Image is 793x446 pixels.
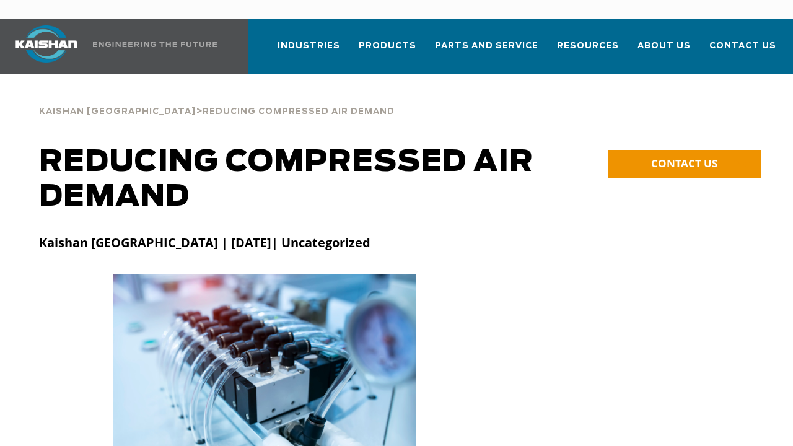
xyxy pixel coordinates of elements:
[203,105,395,116] a: Reducing Compressed Air Demand
[637,39,691,53] span: About Us
[637,30,691,72] a: About Us
[278,30,340,72] a: Industries
[608,150,761,178] a: CONTACT US
[39,234,370,251] strong: Kaishan [GEOGRAPHIC_DATA] | [DATE]| Uncategorized
[39,108,196,116] span: Kaishan [GEOGRAPHIC_DATA]
[435,30,538,72] a: Parts and Service
[709,30,776,72] a: Contact Us
[39,105,196,116] a: Kaishan [GEOGRAPHIC_DATA]
[359,39,416,53] span: Products
[93,42,217,47] img: Engineering the future
[435,39,538,53] span: Parts and Service
[557,39,619,53] span: Resources
[651,156,717,170] span: CONTACT US
[557,30,619,72] a: Resources
[203,108,395,116] span: Reducing Compressed Air Demand
[39,93,395,121] div: >
[709,39,776,53] span: Contact Us
[39,145,571,214] h1: Reducing Compressed Air Demand
[278,39,340,53] span: Industries
[359,30,416,72] a: Products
